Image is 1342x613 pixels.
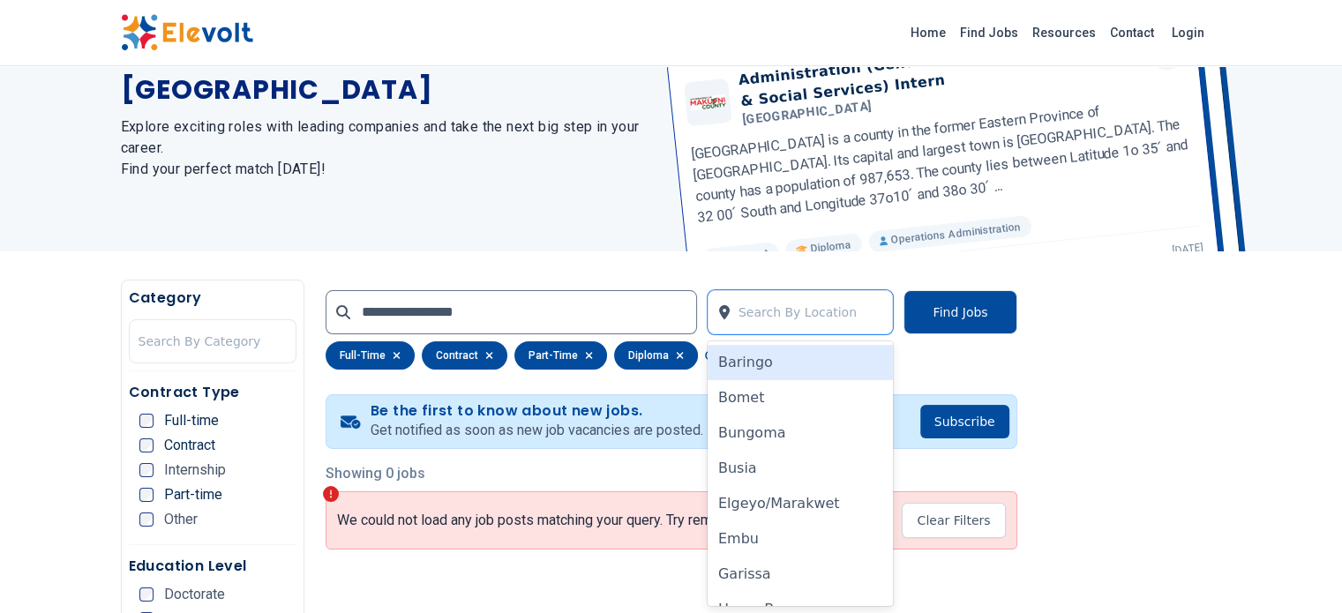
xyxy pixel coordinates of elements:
input: Internship [139,463,154,477]
span: Part-time [164,488,222,502]
input: Doctorate [139,587,154,602]
a: Contact [1103,19,1161,47]
a: Login [1161,15,1215,50]
span: Other [164,512,198,527]
div: Elgeyo/Marakwet [708,486,894,521]
div: Baringo [708,345,894,380]
div: Embu [708,521,894,557]
h1: The Latest Jobs in [GEOGRAPHIC_DATA] [121,42,650,106]
div: diploma [614,341,698,370]
p: We could not load any job posts matching your query. Try removing the filters... [337,512,816,529]
span: Internship [164,463,226,477]
button: Subscribe [920,405,1009,438]
img: Elevolt [121,14,253,51]
span: Contract [164,438,215,452]
div: full-time [326,341,415,370]
h5: Education Level [129,556,296,577]
p: Get notified as soon as new job vacancies are posted. [371,420,703,441]
div: Bomet [708,380,894,415]
input: Contract [139,438,154,452]
button: Find Jobs [903,290,1016,334]
div: Garissa [708,557,894,592]
input: Part-time [139,488,154,502]
div: Busia [708,451,894,486]
button: Clear Filters [902,503,1005,538]
a: Home [903,19,953,47]
h5: Contract Type [129,382,296,403]
div: part-time [514,341,607,370]
p: Showing 0 jobs [326,463,1017,484]
button: Clear all [705,341,755,370]
a: Find Jobs [953,19,1025,47]
div: contract [422,341,507,370]
span: Doctorate [164,587,225,602]
input: Other [139,512,154,527]
a: Resources [1025,19,1103,47]
input: Full-time [139,414,154,428]
h2: Explore exciting roles with leading companies and take the next big step in your career. Find you... [121,116,650,180]
h4: Be the first to know about new jobs. [371,402,703,420]
span: Full-time [164,414,219,428]
div: Bungoma [708,415,894,451]
iframe: Chat Widget [1254,528,1342,613]
h5: Category [129,288,296,309]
